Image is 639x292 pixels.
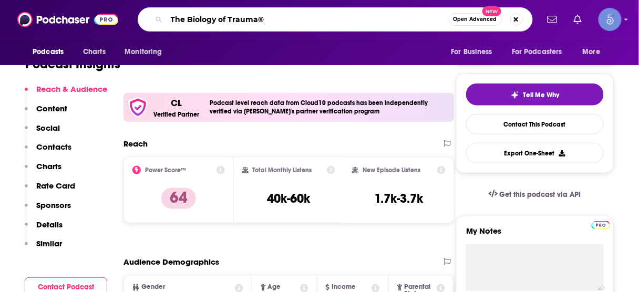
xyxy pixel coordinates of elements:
[570,11,586,28] a: Show notifications dropdown
[454,17,497,22] span: Open Advanced
[25,103,67,123] button: Content
[36,142,71,152] p: Contacts
[128,97,148,118] img: verfied icon
[332,284,356,291] span: Income
[36,84,107,94] p: Reach & Audience
[25,238,62,258] button: Similar
[33,45,64,59] span: Podcasts
[449,13,502,26] button: Open AdvancedNew
[153,111,199,118] h5: Verified Partner
[444,42,506,62] button: open menu
[36,181,75,191] p: Rate Card
[505,42,578,62] button: open menu
[167,11,449,28] input: Search podcasts, credits, & more...
[138,7,533,32] div: Search podcasts, credits, & more...
[466,84,604,106] button: tell me why sparkleTell Me Why
[125,45,162,59] span: Monitoring
[76,42,112,62] a: Charts
[25,42,77,62] button: open menu
[482,6,501,16] span: New
[363,166,420,174] h2: New Episode Listens
[123,257,219,267] h2: Audience Demographics
[523,91,560,99] span: Tell Me Why
[161,188,196,209] p: 64
[210,99,450,115] h4: Podcast level reach data from Cloud10 podcasts has been independently verified via [PERSON_NAME]'...
[117,42,176,62] button: open menu
[466,143,604,163] button: Export One-Sheet
[83,45,106,59] span: Charts
[253,166,312,174] h2: Total Monthly Listens
[25,200,71,220] button: Sponsors
[123,139,148,149] h2: Reach
[374,191,423,206] h3: 1.7k-3.7k
[25,220,63,239] button: Details
[268,284,281,291] span: Age
[512,45,562,59] span: For Podcasters
[171,97,182,109] p: CL
[36,200,71,210] p: Sponsors
[575,42,614,62] button: open menu
[543,11,561,28] a: Show notifications dropdown
[25,161,61,181] button: Charts
[36,161,61,171] p: Charts
[599,8,622,31] img: User Profile
[25,123,60,142] button: Social
[141,284,165,291] span: Gender
[592,220,610,230] a: Pro website
[267,191,310,206] h3: 40k-60k
[36,238,62,248] p: Similar
[583,45,601,59] span: More
[36,220,63,230] p: Details
[599,8,622,31] span: Logged in as Spiral5-G1
[592,221,610,230] img: Podchaser Pro
[466,114,604,134] a: Contact This Podcast
[500,190,581,199] span: Get this podcast via API
[466,226,604,244] label: My Notes
[25,181,75,200] button: Rate Card
[25,142,71,161] button: Contacts
[25,84,107,103] button: Reach & Audience
[511,91,519,99] img: tell me why sparkle
[17,9,118,29] img: Podchaser - Follow, Share and Rate Podcasts
[451,45,492,59] span: For Business
[36,103,67,113] p: Content
[480,182,590,207] a: Get this podcast via API
[599,8,622,31] button: Show profile menu
[145,166,186,174] h2: Power Score™
[36,123,60,133] p: Social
